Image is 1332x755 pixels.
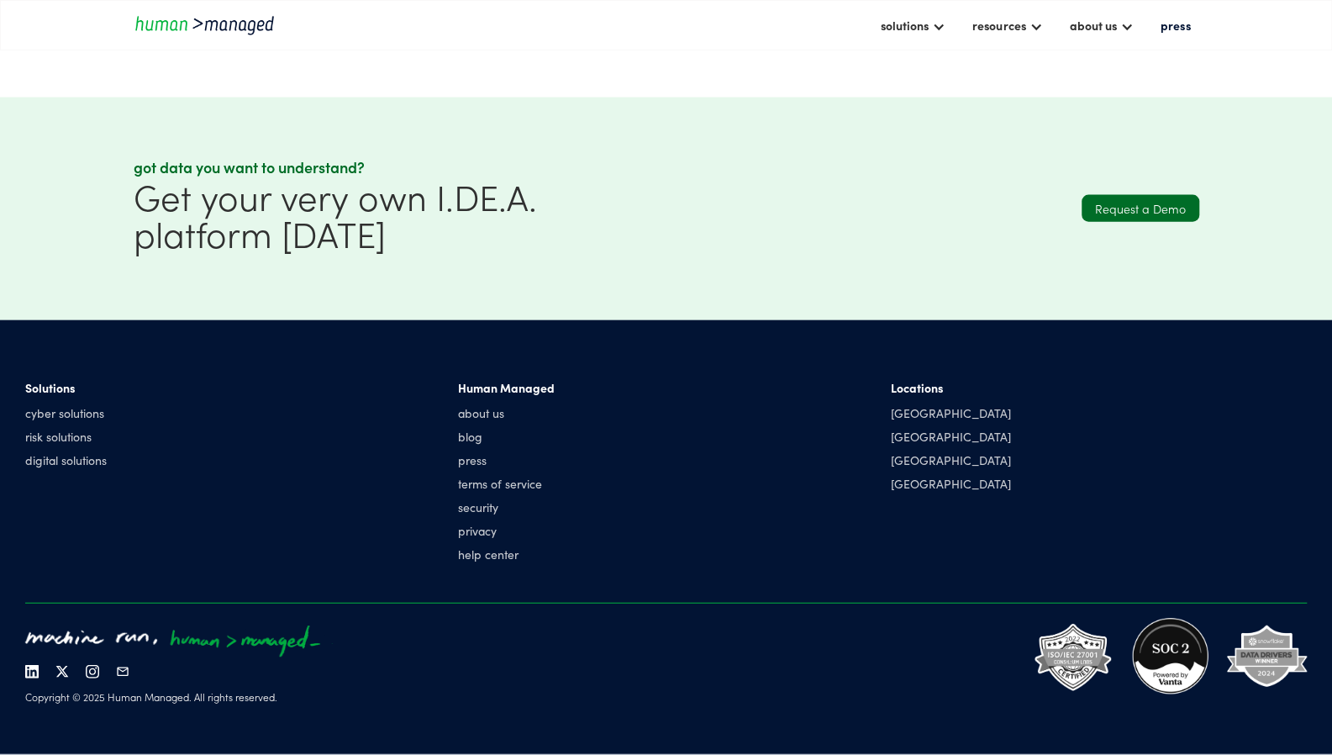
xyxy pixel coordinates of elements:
[134,157,658,177] div: Got data you want to understand?
[25,428,107,445] a: risk solutions
[1069,15,1116,35] div: about us
[134,177,658,251] h1: Get your very own I.DE.A. platform [DATE]
[872,11,954,40] div: solutions
[891,379,1011,396] div: Locations
[458,499,555,515] a: security
[1151,11,1198,40] a: press
[891,404,1011,421] div: [GEOGRAPHIC_DATA]
[458,451,555,468] a: press
[25,451,107,468] a: digital solutions
[891,475,1011,492] div: [GEOGRAPHIC_DATA]
[134,13,285,36] a: home
[1082,195,1199,222] a: Request a Demo
[25,404,107,421] a: cyber solutions
[25,690,334,704] div: Copyright © 2025 Human Managed. All rights reserved.
[972,15,1025,35] div: resources
[458,404,555,421] a: about us
[458,379,555,396] div: Human Managed
[458,546,555,562] a: help center
[25,379,107,396] div: Solutions
[881,15,929,35] div: solutions
[458,522,555,539] a: privacy
[1061,11,1141,40] div: about us
[891,451,1011,468] div: [GEOGRAPHIC_DATA]
[458,428,555,445] a: blog
[891,428,1011,445] div: [GEOGRAPHIC_DATA]
[15,616,334,665] img: machine run, human managed
[964,11,1050,40] div: resources
[458,475,555,492] a: terms of service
